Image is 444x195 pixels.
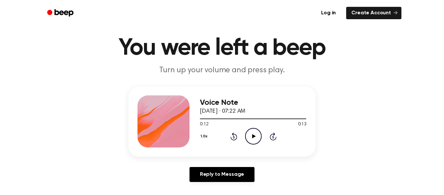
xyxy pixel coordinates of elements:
[298,121,307,128] span: 0:13
[200,108,245,114] span: [DATE] · 07:22 AM
[200,121,208,128] span: 0:12
[56,36,388,60] h1: You were left a beep
[200,98,307,107] h3: Voice Note
[97,65,347,76] p: Turn up your volume and press play.
[346,7,401,19] a: Create Account
[315,6,342,21] a: Log in
[189,167,255,182] a: Reply to Message
[43,7,79,20] a: Beep
[200,131,210,142] button: 1.0x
